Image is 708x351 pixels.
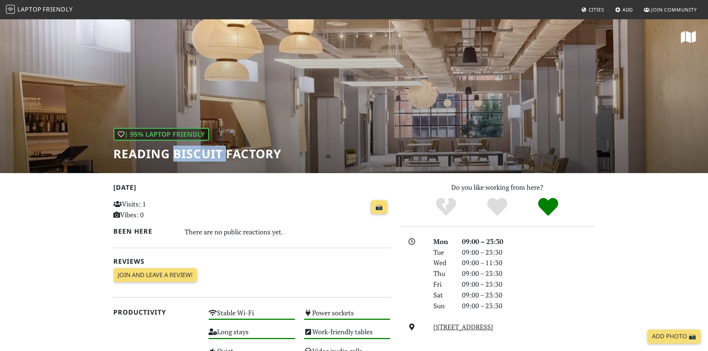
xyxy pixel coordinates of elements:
a: 📸 [371,200,387,214]
div: Sun [429,300,457,311]
div: 09:00 – 23:30 [458,236,599,247]
div: Definitely! [523,197,574,217]
span: Cities [589,6,604,13]
div: Mon [429,236,457,247]
h2: [DATE] [113,183,391,194]
div: 09:00 – 23:30 [458,279,599,290]
div: Long stays [204,326,300,345]
div: Wed [429,257,457,268]
a: [STREET_ADDRESS] [433,322,493,331]
span: Friendly [43,5,72,13]
a: Add Photo 📸 [647,329,701,344]
a: Cities [578,3,607,16]
h2: Productivity [113,308,200,316]
span: Join Community [651,6,697,13]
div: No [420,197,472,217]
p: Visits: 1 Vibes: 0 [113,199,200,220]
div: 09:00 – 23:30 [458,268,599,279]
div: Sat [429,290,457,300]
div: Fri [429,279,457,290]
div: 09:00 – 23:30 [458,290,599,300]
span: Add [623,6,633,13]
div: Work-friendly tables [300,326,395,345]
div: 09:00 – 11:30 [458,257,599,268]
div: Power sockets [300,307,395,326]
span: Laptop [17,5,42,13]
h2: Been here [113,227,176,235]
div: There are no public reactions yet. [185,226,391,238]
div: Yes [472,197,523,217]
div: 09:00 – 23:30 [458,300,599,311]
a: Add [612,3,636,16]
div: | 95% Laptop Friendly [113,128,209,141]
h2: Reviews [113,257,391,265]
a: LaptopFriendly LaptopFriendly [6,3,73,16]
div: Stable Wi-Fi [204,307,300,326]
div: Tue [429,247,457,258]
p: Do you like working from here? [400,182,595,193]
a: Join Community [641,3,700,16]
div: 09:00 – 23:30 [458,247,599,258]
img: LaptopFriendly [6,5,15,14]
h1: Reading Biscuit Factory [113,147,281,161]
a: Join and leave a review! [113,268,197,282]
div: Thu [429,268,457,279]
